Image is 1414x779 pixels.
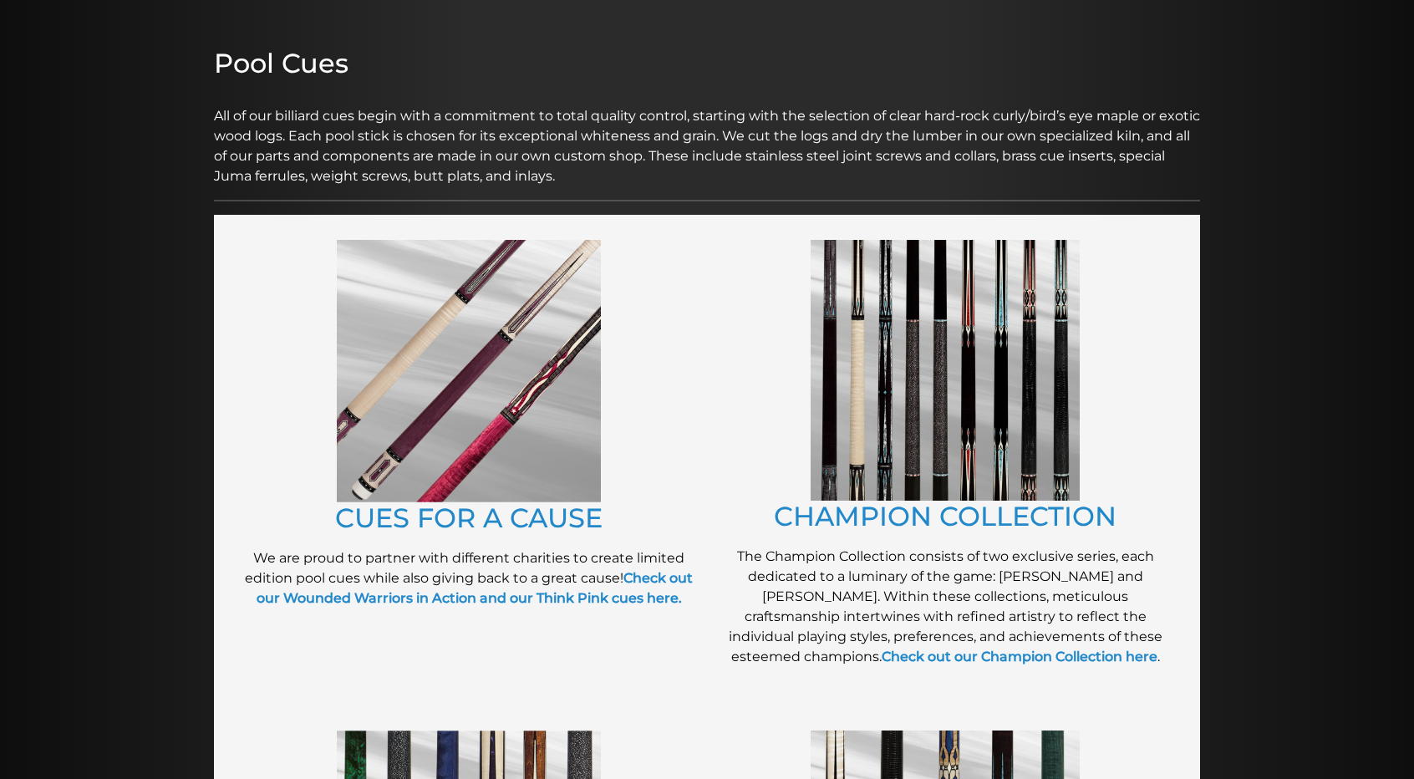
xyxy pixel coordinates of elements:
[239,548,699,608] p: We are proud to partner with different charities to create limited edition pool cues while also g...
[715,547,1175,667] p: The Champion Collection consists of two exclusive series, each dedicated to a luminary of the gam...
[214,48,1200,79] h2: Pool Cues
[335,502,603,534] a: CUES FOR A CAUSE
[214,86,1200,186] p: All of our billiard cues begin with a commitment to total quality control, starting with the sele...
[257,570,694,606] a: Check out our Wounded Warriors in Action and our Think Pink cues here.
[882,649,1157,664] a: Check out our Champion Collection here
[774,500,1116,532] a: CHAMPION COLLECTION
